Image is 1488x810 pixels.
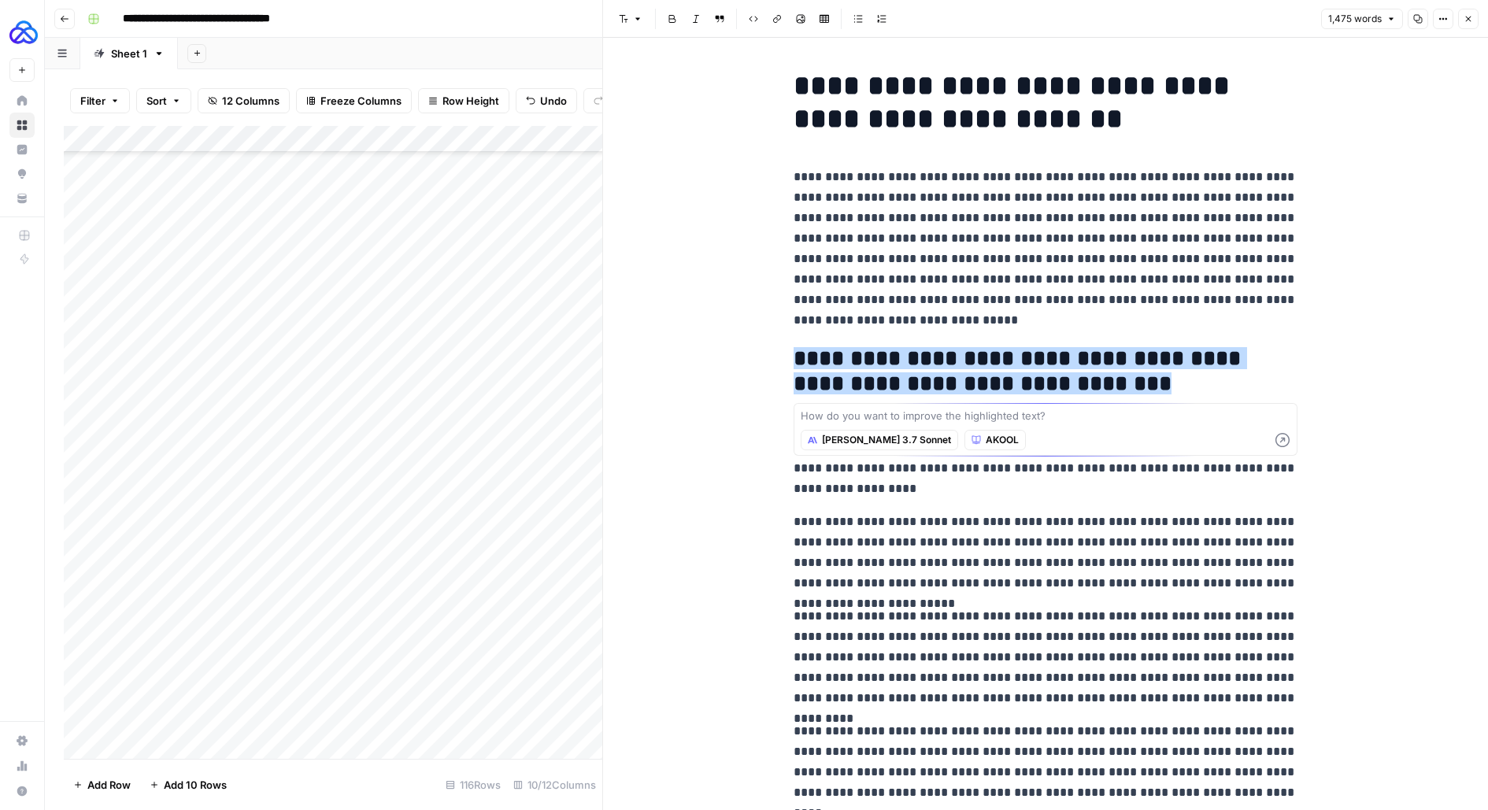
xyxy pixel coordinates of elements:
a: Opportunities [9,161,35,187]
span: Undo [540,93,567,109]
span: AKOOL [986,433,1019,447]
button: Row Height [418,88,509,113]
button: AKOOL [964,430,1026,450]
span: Row Height [442,93,499,109]
a: Insights [9,137,35,162]
button: 1,475 words [1321,9,1403,29]
span: Filter [80,93,105,109]
span: 12 Columns [222,93,279,109]
span: [PERSON_NAME] 3.7 Sonnet [822,433,951,447]
div: Sheet 1 [111,46,147,61]
img: AUQ Logo [9,18,38,46]
a: Browse [9,113,35,138]
button: Add Row [64,772,140,797]
div: 116 Rows [439,772,507,797]
button: Workspace: AUQ [9,13,35,52]
button: Help + Support [9,779,35,804]
a: Usage [9,753,35,779]
button: [PERSON_NAME] 3.7 Sonnet [801,430,958,450]
button: Filter [70,88,130,113]
a: Sheet 1 [80,38,178,69]
div: 10/12 Columns [507,772,602,797]
button: Freeze Columns [296,88,412,113]
a: Settings [9,728,35,753]
button: 12 Columns [198,88,290,113]
span: Add Row [87,777,131,793]
button: Add 10 Rows [140,772,236,797]
button: Sort [136,88,191,113]
button: Undo [516,88,577,113]
a: Home [9,88,35,113]
span: Add 10 Rows [164,777,227,793]
span: Sort [146,93,167,109]
span: 1,475 words [1328,12,1382,26]
span: Freeze Columns [320,93,402,109]
a: Your Data [9,186,35,211]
